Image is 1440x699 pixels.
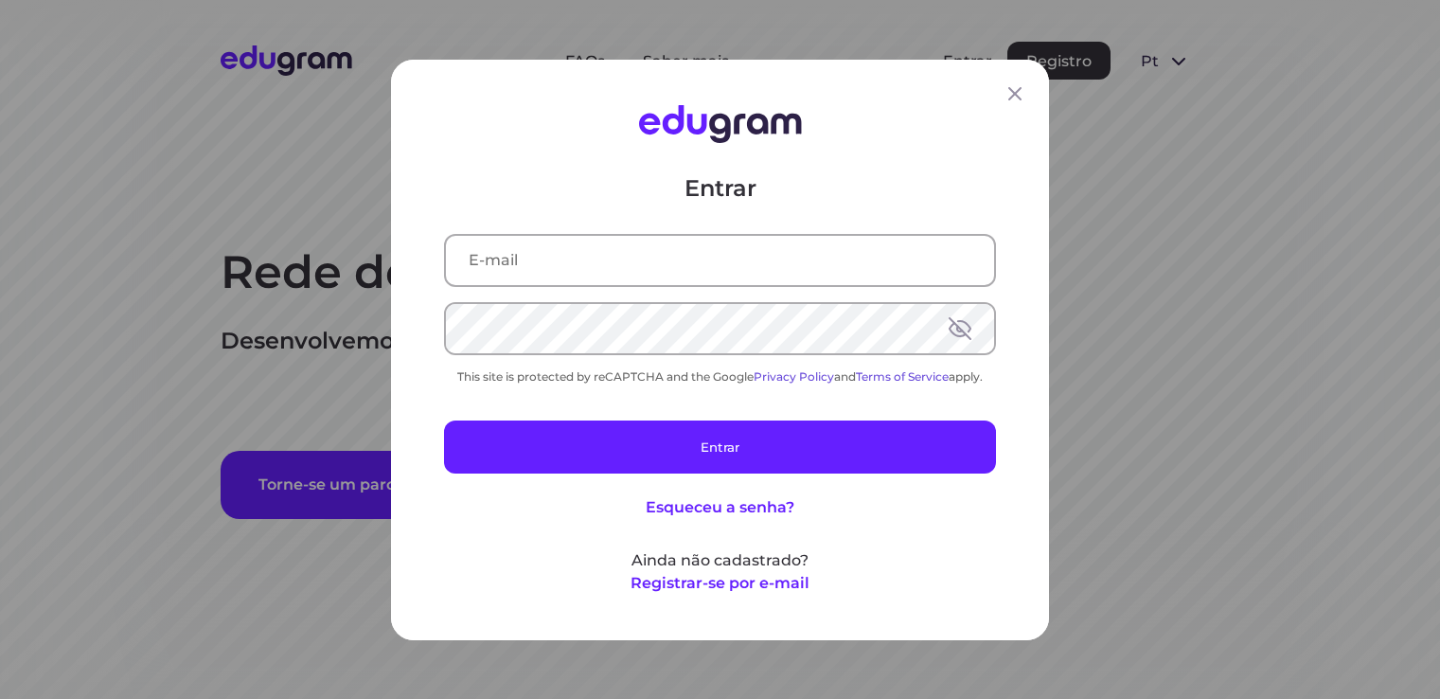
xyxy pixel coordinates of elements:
button: Registrar-se por e-mail [631,571,809,594]
input: E-mail [446,235,994,284]
p: Ainda não cadastrado? [444,548,996,571]
button: Entrar [444,420,996,473]
img: Edugram Logo [639,105,802,143]
a: Terms of Service [856,368,949,383]
div: This site is protected by reCAPTCHA and the Google and apply. [444,368,996,383]
p: Entrar [444,172,996,203]
a: Privacy Policy [754,368,834,383]
button: Esqueceu a senha? [646,495,794,518]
